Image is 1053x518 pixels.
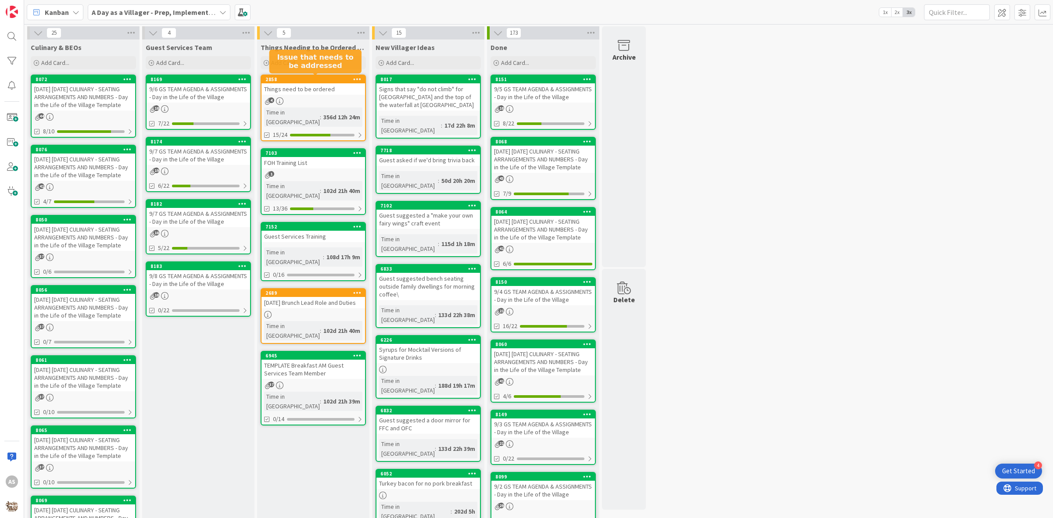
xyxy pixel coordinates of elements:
[376,146,480,154] div: 7718
[498,503,504,508] span: 29
[495,279,595,285] div: 8150
[161,28,176,38] span: 4
[273,53,358,70] h5: Issue that needs to be addressed
[379,234,438,254] div: Time in [GEOGRAPHIC_DATA]
[323,252,324,262] span: :
[612,52,636,62] div: Archive
[147,138,250,146] div: 8174
[146,261,251,317] a: 81839/8 GS TEAM AGENDA & ASSIGNMENTS - Day in the Life of the Village0/22
[491,286,595,305] div: 9/4 GS TEAM AGENDA & ASSIGNMENTS - Day in the Life of the Village
[18,1,40,12] span: Support
[451,507,452,516] span: :
[31,285,136,348] a: 8056[DATE] [DATE] CULINARY - SEATING ARRANGEMENTS AND NUMBERS - Day in the Life of the Village Te...
[491,340,595,348] div: 8060
[150,263,250,269] div: 8183
[321,397,362,406] div: 102d 21h 39m
[150,201,250,207] div: 8182
[264,181,320,200] div: Time in [GEOGRAPHIC_DATA]
[273,270,284,279] span: 0/16
[320,112,321,122] span: :
[147,75,250,103] div: 81699/6 GS TEAM AGENDA & ASSIGNMENTS - Day in the Life of the Village
[495,209,595,215] div: 8064
[147,200,250,208] div: 8182
[391,28,406,38] span: 15
[503,259,511,268] span: 6/6
[491,411,595,438] div: 81499/3 GS TEAM AGENDA & ASSIGNMENTS - Day in the Life of the Village
[442,121,477,130] div: 17d 22h 8m
[491,207,596,270] a: 8064[DATE] [DATE] CULINARY - SEATING ARRANGEMENTS AND NUMBERS - Day in the Life of the Village Te...
[903,8,915,17] span: 3x
[261,43,366,52] span: Things Needing to be Ordered - PUT IN CARD, Don't make new card
[438,239,439,249] span: :
[495,411,595,418] div: 8149
[491,208,595,216] div: 8064
[147,138,250,165] div: 81749/7 GS TEAM AGENDA & ASSIGNMENTS - Day in the Life of the Village
[273,204,287,213] span: 13/36
[43,337,51,347] span: 0/7
[380,203,480,209] div: 7102
[379,376,435,395] div: Time in [GEOGRAPHIC_DATA]
[376,407,480,434] div: 6832Guest suggested a door mirror for FFC and OFC
[273,130,287,139] span: 15/24
[376,470,480,489] div: 6052Turkey bacon for no pork breakfast
[269,171,274,177] span: 1
[32,216,135,251] div: 8050[DATE] [DATE] CULINARY - SEATING ARRANGEMENTS AND NUMBERS - Day in the Life of the Village Te...
[376,478,480,489] div: Turkey bacon for no pork breakfast
[498,246,504,251] span: 41
[31,75,136,138] a: 8072[DATE] [DATE] CULINARY - SEATING ARRANGEMENTS AND NUMBERS - Day in the Life of the Village Te...
[261,352,365,360] div: 6945
[43,407,54,417] span: 0/10
[613,294,635,305] div: Delete
[495,139,595,145] div: 8068
[376,43,435,52] span: New Villager Ideas
[269,97,274,103] span: 4
[491,278,595,305] div: 81509/4 GS TEAM AGENDA & ASSIGNMENTS - Day in the Life of the Village
[324,252,362,262] div: 108d 17h 9m
[39,394,44,400] span: 37
[376,336,480,363] div: 6226Syrups for Mocktail Versions of Signature Drinks
[261,148,366,215] a: 7103FOH Training ListTime in [GEOGRAPHIC_DATA]:102d 21h 40m13/36
[379,305,435,325] div: Time in [GEOGRAPHIC_DATA]
[264,321,320,340] div: Time in [GEOGRAPHIC_DATA]
[147,262,250,289] div: 81839/8 GS TEAM AGENDA & ASSIGNMENTS - Day in the Life of the Village
[879,8,891,17] span: 1x
[491,146,595,173] div: [DATE] [DATE] CULINARY - SEATING ARRANGEMENTS AND NUMBERS - Day in the Life of the Village Template
[36,427,135,433] div: 8065
[491,473,595,481] div: 8099
[32,224,135,251] div: [DATE] [DATE] CULINARY - SEATING ARRANGEMENTS AND NUMBERS - Day in the Life of the Village Template
[32,286,135,294] div: 8056
[43,267,51,276] span: 0/6
[438,176,439,186] span: :
[380,147,480,154] div: 7718
[503,119,514,128] span: 8/22
[376,202,480,210] div: 7102
[32,426,135,434] div: 8065
[376,75,480,111] div: 8017Signs that say "do not climb" for [GEOGRAPHIC_DATA] and the top of the waterfall at [GEOGRAPH...
[261,222,366,281] a: 7152Guest Services TrainingTime in [GEOGRAPHIC_DATA]:108d 17h 9m0/16
[376,265,480,273] div: 6833
[1002,467,1035,475] div: Get Started
[147,146,250,165] div: 9/7 GS TEAM AGENDA & ASSIGNMENTS - Day in the Life of the Village
[379,171,438,190] div: Time in [GEOGRAPHIC_DATA]
[376,406,481,462] a: 6832Guest suggested a door mirror for FFC and OFCTime in [GEOGRAPHIC_DATA]:133d 22h 39m
[32,154,135,181] div: [DATE] [DATE] CULINARY - SEATING ARRANGEMENTS AND NUMBERS - Day in the Life of the Village Template
[150,76,250,82] div: 8169
[39,113,44,119] span: 44
[376,83,480,111] div: Signs that say "do not climb" for [GEOGRAPHIC_DATA] and the top of the waterfall at [GEOGRAPHIC_D...
[376,470,480,478] div: 6052
[995,464,1042,479] div: Open Get Started checklist, remaining modules: 4
[320,186,321,196] span: :
[36,287,135,293] div: 8056
[261,75,365,95] div: 2858Things need to be ordered
[380,337,480,343] div: 6226
[36,76,135,82] div: 8072
[436,310,477,320] div: 133d 22h 38m
[261,223,365,242] div: 7152Guest Services Training
[154,292,159,298] span: 18
[503,189,511,198] span: 7/9
[321,186,362,196] div: 102d 21h 40m
[265,76,365,82] div: 2858
[261,75,365,83] div: 2858
[261,149,365,168] div: 7103FOH Training List
[380,266,480,272] div: 6833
